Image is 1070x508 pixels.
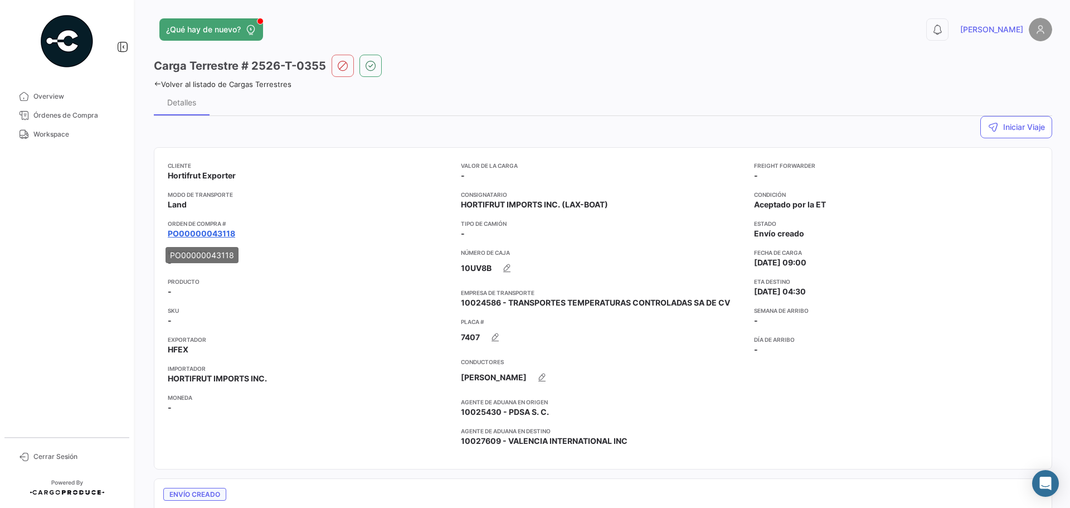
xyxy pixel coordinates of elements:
span: [DATE] 09:00 [754,257,806,268]
app-card-info-title: Estado [754,219,1038,228]
app-card-info-title: Agente de Aduana en Origen [461,398,745,407]
app-card-info-title: Valor de la Carga [461,161,745,170]
span: - [461,228,465,239]
div: PO00000043118 [166,247,239,263]
a: PO00000043118 [168,228,235,239]
span: Envío creado [754,228,804,239]
app-card-info-title: Empresa de Transporte [461,288,745,297]
span: - [168,315,172,326]
button: ¿Qué hay de nuevo? [159,18,263,41]
span: Overview [33,91,120,101]
app-card-info-title: Fecha de carga [754,248,1038,257]
div: Detalles [167,98,196,107]
span: Envío creado [163,488,226,501]
app-card-info-title: Orden de Compra # [168,219,452,228]
span: - [754,344,758,355]
span: Workspace [33,129,120,139]
app-card-info-title: Placa # [461,317,745,326]
app-card-info-title: Exportador [168,335,452,344]
app-card-info-title: Consignatario [461,190,745,199]
app-card-info-title: ETA Destino [754,277,1038,286]
button: Iniciar Viaje [980,116,1052,138]
app-card-info-title: Importador [168,364,452,373]
img: placeholder-user.png [1029,18,1052,41]
app-card-info-title: Moneda [168,393,452,402]
span: Órdenes de Compra [33,110,120,120]
app-card-info-title: Condición [754,190,1038,199]
app-card-info-title: Modo de Transporte [168,190,452,199]
span: HFEX [168,344,188,355]
span: - [168,286,172,297]
app-card-info-title: Cliente [168,161,452,170]
app-card-info-title: Referencia # [168,248,452,257]
app-card-info-title: Semana de Arribo [754,306,1038,315]
span: - [754,315,758,326]
span: [DATE] 04:30 [754,286,806,297]
a: Workspace [9,125,125,144]
span: 10024586 - TRANSPORTES TEMPERATURAS CONTROLADAS SA DE CV [461,297,730,308]
app-card-info-title: Freight Forwarder [754,161,1038,170]
span: 10027609 - VALENCIA INTERNATIONAL INC [461,436,628,447]
span: 10UV8B [461,263,492,274]
app-card-info-title: Producto [168,277,452,286]
app-card-info-title: Número de Caja [461,248,745,257]
span: ¿Qué hay de nuevo? [166,24,241,35]
span: - [461,170,465,181]
h3: Carga Terrestre # 2526-T-0355 [154,58,326,74]
span: Aceptado por la ET [754,199,826,210]
img: powered-by.png [39,13,95,69]
a: Volver al listado de Cargas Terrestres [154,80,291,89]
span: - [754,170,758,181]
app-card-info-title: Conductores [461,357,745,366]
a: Órdenes de Compra [9,106,125,125]
app-card-info-title: Día de Arribo [754,335,1038,344]
span: 7407 [461,332,480,343]
span: [PERSON_NAME] [461,372,527,383]
span: HORTIFRUT IMPORTS INC. (LAX-BOAT) [461,199,608,210]
span: Land [168,199,187,210]
app-card-info-title: SKU [168,306,452,315]
app-card-info-title: Tipo de Camión [461,219,745,228]
div: Abrir Intercom Messenger [1032,470,1059,497]
span: HORTIFRUT IMPORTS INC. [168,373,267,384]
span: [PERSON_NAME] [960,24,1023,35]
span: Hortifrut Exporter [168,170,236,181]
span: 10025430 - PDSA S. C. [461,407,549,418]
a: Overview [9,87,125,106]
span: - [168,402,172,413]
span: Cerrar Sesión [33,452,120,462]
app-card-info-title: Agente de Aduana en Destino [461,427,745,436]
